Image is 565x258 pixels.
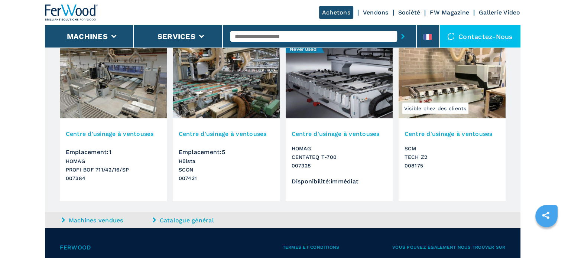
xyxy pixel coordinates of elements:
img: Centre d'usinage à ventouses SCM TECH Z2 [399,44,506,118]
a: Catalogue général [153,216,242,225]
h3: HOMAG PROFI BOF 711/42/16/SP 007384 [66,157,161,183]
h3: Centre d'usinage à ventouses [179,130,274,138]
a: Achetons [319,6,353,19]
img: Centre d'usinage à ventouses HOMAG CENTATEQ T-700 [286,44,393,118]
a: FW Magazine [430,9,469,16]
a: Vendons [363,9,389,16]
img: Centre d'usinage à ventouses Hülsta SCON [173,44,280,118]
a: Société [398,9,420,16]
span: Termes et conditions [283,243,393,252]
a: sharethis [536,206,555,225]
a: Centre d'usinage à ventouses Hülsta SCONCentre d'usinage à ventousesEmplacement:5HülstaSCON007431 [173,44,280,201]
a: Centre d'usinage à ventouses HOMAG CENTATEQ T-700Centre d'usinage à ventousesHOMAGCENTATEQ T-7000... [286,44,393,201]
button: Machines [67,32,108,41]
button: submit-button [397,28,409,45]
iframe: Chat [533,225,559,252]
button: Services [158,32,195,41]
div: Contactez-nous [440,25,520,48]
img: Contactez-nous [447,33,455,40]
span: Vous pouvez également nous trouver sur [392,243,506,252]
a: Machines vendues [62,216,151,225]
a: Centre d'usinage à ventouses SCM TECH Z2Visible chez des clientsCentre d'usinage à ventousesSCMTE... [399,44,506,201]
a: Gallerie Video [479,9,520,16]
h3: Hülsta SCON 007431 [179,157,274,183]
h3: Centre d'usinage à ventouses [405,130,500,138]
img: Ferwood [45,4,98,21]
div: Emplacement : 1 [66,143,161,155]
span: Visible chez des clients [402,103,468,114]
h3: Centre d'usinage à ventouses [292,130,387,138]
img: Centre d'usinage à ventouses HOMAG PROFI BOF 711/42/16/SP [60,44,167,118]
h3: HOMAG CENTATEQ T-700 007328 [292,144,387,170]
div: Emplacement : 5 [179,143,274,155]
span: Ferwood [60,243,283,252]
a: Centre d'usinage à ventouses HOMAG PROFI BOF 711/42/16/SPCentre d'usinage à ventousesEmplacement:... [60,44,167,201]
h3: SCM TECH Z2 008175 [405,144,500,170]
h3: Centre d'usinage à ventouses [66,130,161,138]
div: Disponibilité : immédiat [292,178,387,184]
